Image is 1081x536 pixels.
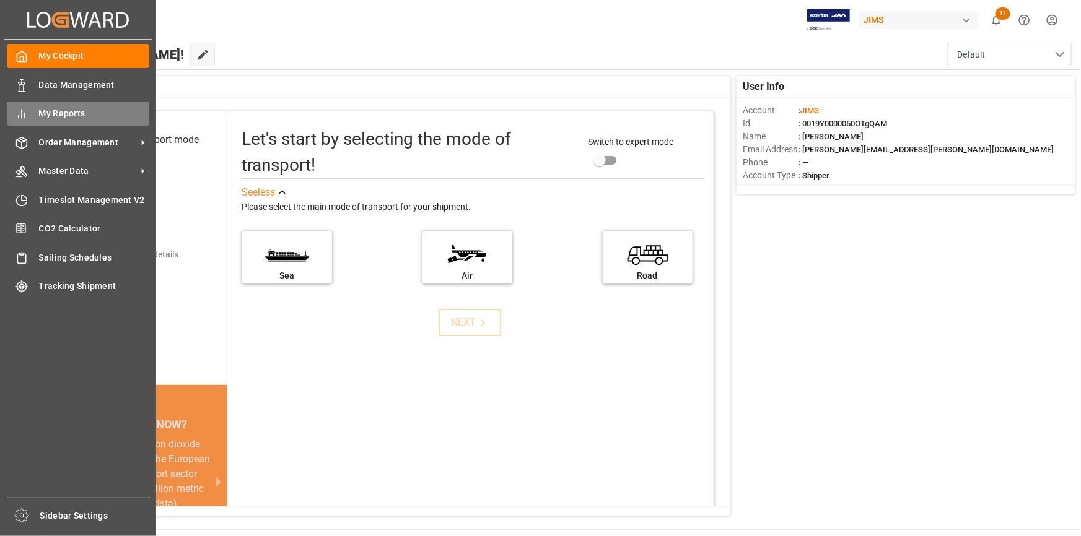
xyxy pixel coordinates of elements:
[957,48,985,61] span: Default
[609,269,686,282] div: Road
[859,8,983,32] button: JIMS
[807,9,850,31] img: Exertis%20JAM%20-%20Email%20Logo.jpg_1722504956.jpg
[101,248,178,261] div: Add shipping details
[799,145,1054,154] span: : [PERSON_NAME][EMAIL_ADDRESS][PERSON_NAME][DOMAIN_NAME]
[743,104,799,117] span: Account
[7,245,149,269] a: Sailing Schedules
[7,217,149,241] a: CO2 Calculator
[7,188,149,212] a: Timeslot Management V2
[248,269,326,282] div: Sea
[210,437,227,526] button: next slide / item
[39,79,150,92] span: Data Management
[7,102,149,126] a: My Reports
[948,43,1072,66] button: open menu
[743,143,799,156] span: Email Address
[1010,6,1038,34] button: Help Center
[800,106,819,115] span: JIMS
[39,194,150,207] span: Timeslot Management V2
[39,107,150,120] span: My Reports
[242,126,576,178] div: Let's start by selecting the mode of transport!
[39,251,150,264] span: Sailing Schedules
[743,130,799,143] span: Name
[588,137,673,147] span: Switch to expert mode
[40,509,151,522] span: Sidebar Settings
[452,315,489,330] div: NEXT
[242,200,705,215] div: Please select the main mode of transport for your shipment.
[743,156,799,169] span: Phone
[7,44,149,68] a: My Cockpit
[743,117,799,130] span: Id
[799,106,819,115] span: :
[799,119,887,128] span: : 0019Y0000050OTgQAM
[859,11,978,29] div: JIMS
[39,222,150,235] span: CO2 Calculator
[799,132,864,141] span: : [PERSON_NAME]
[429,269,506,282] div: Air
[39,136,137,149] span: Order Management
[7,274,149,298] a: Tracking Shipment
[799,171,829,180] span: : Shipper
[7,72,149,97] a: Data Management
[242,185,276,200] div: See less
[39,50,150,63] span: My Cockpit
[39,280,150,293] span: Tracking Shipment
[983,6,1010,34] button: show 11 new notifications
[439,309,501,336] button: NEXT
[743,169,799,182] span: Account Type
[799,158,808,167] span: : —
[39,165,137,178] span: Master Data
[996,7,1010,20] span: 11
[743,79,784,94] span: User Info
